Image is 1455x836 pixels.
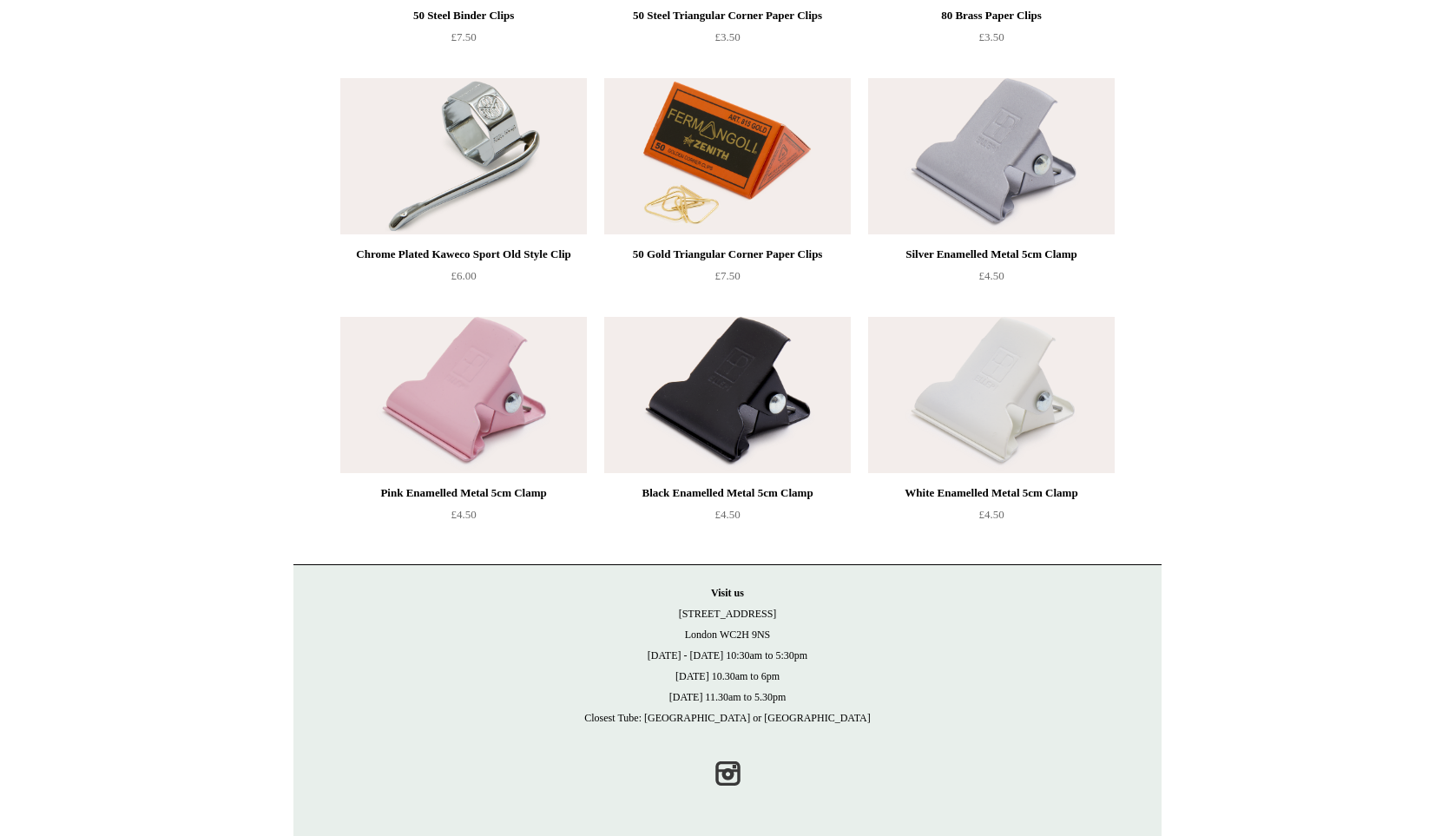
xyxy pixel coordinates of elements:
[451,508,476,521] span: £4.50
[711,587,744,599] strong: Visit us
[978,269,1004,282] span: £4.50
[345,244,583,265] div: Chrome Plated Kaweco Sport Old Style Clip
[451,30,476,43] span: £7.50
[868,317,1115,473] a: White Enamelled Metal 5cm Clamp White Enamelled Metal 5cm Clamp
[978,508,1004,521] span: £4.50
[872,244,1110,265] div: Silver Enamelled Metal 5cm Clamp
[604,5,851,76] a: 50 Steel Triangular Corner Paper Clips £3.50
[978,30,1004,43] span: £3.50
[708,754,747,793] a: Instagram
[604,78,851,234] img: 50 Gold Triangular Corner Paper Clips
[714,269,740,282] span: £7.50
[868,78,1115,234] a: Silver Enamelled Metal 5cm Clamp Silver Enamelled Metal 5cm Clamp
[609,5,846,26] div: 50 Steel Triangular Corner Paper Clips
[872,5,1110,26] div: 80 Brass Paper Clips
[340,317,587,473] img: Pink Enamelled Metal 5cm Clamp
[609,244,846,265] div: 50 Gold Triangular Corner Paper Clips
[311,583,1144,728] p: [STREET_ADDRESS] London WC2H 9NS [DATE] - [DATE] 10:30am to 5:30pm [DATE] 10.30am to 6pm [DATE] 1...
[872,483,1110,504] div: White Enamelled Metal 5cm Clamp
[868,317,1115,473] img: White Enamelled Metal 5cm Clamp
[340,78,587,234] a: Chrome Plated Kaweco Sport Old Style Clip Chrome Plated Kaweco Sport Old Style Clip
[604,317,851,473] a: Black Enamelled Metal 5cm Clamp Black Enamelled Metal 5cm Clamp
[868,5,1115,76] a: 80 Brass Paper Clips £3.50
[604,483,851,554] a: Black Enamelled Metal 5cm Clamp £4.50
[604,317,851,473] img: Black Enamelled Metal 5cm Clamp
[340,78,587,234] img: Chrome Plated Kaweco Sport Old Style Clip
[868,483,1115,554] a: White Enamelled Metal 5cm Clamp £4.50
[714,508,740,521] span: £4.50
[604,78,851,234] a: 50 Gold Triangular Corner Paper Clips 50 Gold Triangular Corner Paper Clips
[340,244,587,315] a: Chrome Plated Kaweco Sport Old Style Clip £6.00
[340,317,587,473] a: Pink Enamelled Metal 5cm Clamp Pink Enamelled Metal 5cm Clamp
[340,483,587,554] a: Pink Enamelled Metal 5cm Clamp £4.50
[340,5,587,76] a: 50 Steel Binder Clips £7.50
[868,78,1115,234] img: Silver Enamelled Metal 5cm Clamp
[714,30,740,43] span: £3.50
[451,269,476,282] span: £6.00
[604,244,851,315] a: 50 Gold Triangular Corner Paper Clips £7.50
[345,5,583,26] div: 50 Steel Binder Clips
[345,483,583,504] div: Pink Enamelled Metal 5cm Clamp
[868,244,1115,315] a: Silver Enamelled Metal 5cm Clamp £4.50
[609,483,846,504] div: Black Enamelled Metal 5cm Clamp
